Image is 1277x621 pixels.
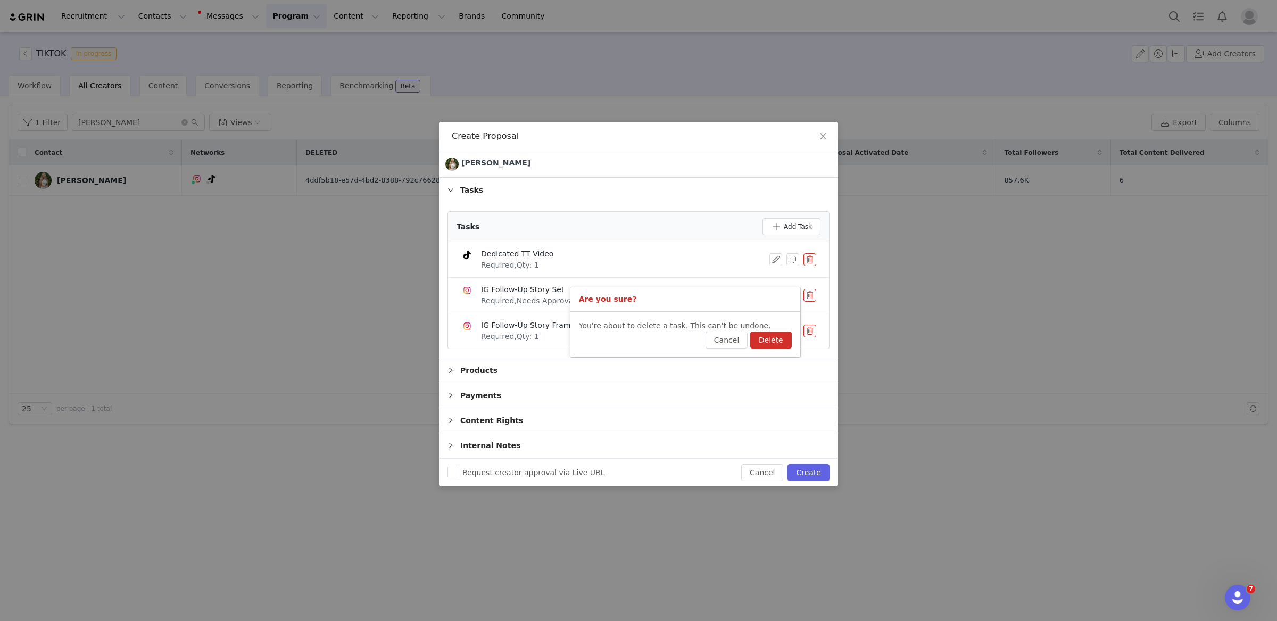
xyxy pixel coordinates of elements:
[445,158,530,171] a: [PERSON_NAME]
[447,367,454,374] i: icon: right
[517,332,539,341] span: Qty: 1
[439,408,838,433] div: icon: rightContent Rights
[439,178,838,202] div: icon: rightTasks
[447,442,454,449] i: icon: right
[808,122,838,152] button: Close
[458,468,609,477] span: Request creator approval via Live URL
[481,284,600,295] div: IG Follow-Up Story Set
[819,132,827,140] i: icon: close
[463,286,471,295] img: instagram.svg
[481,249,553,260] div: Dedicated TT Video
[741,464,783,481] button: Cancel
[461,158,530,169] div: [PERSON_NAME]
[787,464,830,481] button: Create
[447,187,454,193] i: icon: right
[463,322,471,330] img: instagram.svg
[452,130,825,142] div: Create Proposal
[481,261,517,269] span: Required,
[517,261,539,269] span: Qty: 1
[1247,585,1255,593] span: 7
[762,218,820,235] button: Add Task
[439,433,838,458] div: icon: rightInternal Notes
[439,358,838,383] div: icon: rightProducts
[445,158,459,171] img: Ella Henry
[457,221,479,233] div: Tasks
[447,392,454,399] i: icon: right
[439,383,838,408] div: icon: rightPayments
[1225,585,1250,610] iframe: Intercom live chat
[447,417,454,424] i: icon: right
[517,296,578,305] span: Needs Approval,
[481,296,517,305] span: Required,
[481,320,575,331] div: IG Follow-Up Story Frame
[481,332,517,341] span: Required,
